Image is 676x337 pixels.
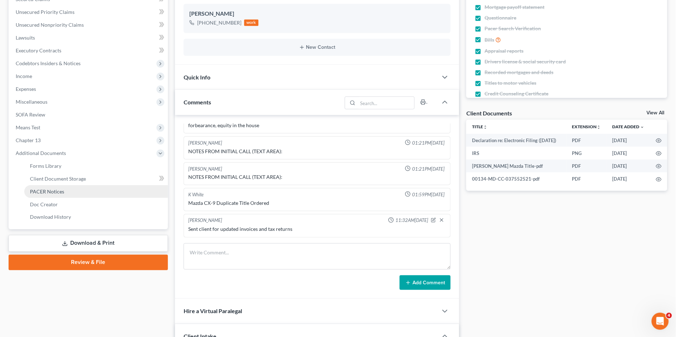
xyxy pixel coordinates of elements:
div: Mazda CX-9 Duplicate Title Ordered [188,199,446,207]
button: New Contact [189,45,445,50]
div: work [244,20,258,26]
a: Executory Contracts [10,44,168,57]
div: K White [188,191,204,198]
div: Client Documents [466,109,512,117]
span: 11:32AM[DATE] [395,217,428,224]
i: unfold_more [483,125,487,129]
td: [DATE] [607,160,650,172]
div: [PERSON_NAME] [189,10,445,18]
i: expand_more [640,125,645,129]
div: [PHONE_NUMBER] [197,19,241,26]
iframe: Intercom live chat [652,313,669,330]
span: Mortgage payoff statement [485,4,545,11]
div: NOTES FROM INITIAL CALL (TEXT AREA): [188,148,446,155]
td: PDF [567,172,607,185]
a: SOFA Review [10,108,168,121]
span: Download History [30,214,71,220]
span: Pacer Search Verification [485,25,541,32]
td: 00134-MD-CC-037552521-pdf [466,172,567,185]
div: [PERSON_NAME] [188,217,222,224]
span: Additional Documents [16,150,66,156]
span: Hire a Virtual Paralegal [184,308,242,315]
i: unfold_more [597,125,601,129]
a: Doc Creator [24,198,168,211]
span: Miscellaneous [16,99,47,105]
td: [PERSON_NAME] Mazda Title-pdf [466,160,567,172]
span: Bills [485,36,495,43]
span: Doc Creator [30,201,58,207]
div: [PERSON_NAME] [188,140,222,146]
td: IRS [466,147,567,160]
div: [PERSON_NAME] [188,166,222,172]
a: Forms Library [24,160,168,172]
button: Add Comment [400,275,451,290]
span: Income [16,73,32,79]
span: Unsecured Priority Claims [16,9,75,15]
td: Declaration re: Electronic Filing ([DATE]) [466,134,567,147]
a: Client Document Storage [24,172,168,185]
a: Download History [24,211,168,224]
span: Codebtors Insiders & Notices [16,60,81,66]
td: [DATE] [607,134,650,147]
span: Appraisal reports [485,47,524,55]
a: Download & Print [9,235,168,252]
input: Search... [358,97,415,109]
span: Unsecured Nonpriority Claims [16,22,84,28]
a: Unsecured Nonpriority Claims [10,19,168,31]
a: Date Added expand_more [613,124,645,129]
span: SOFA Review [16,112,45,118]
span: Titles to motor vehicles [485,79,537,87]
div: Sent client for updated invoices and tax returns [188,226,446,233]
td: PDF [567,134,607,147]
a: Unsecured Priority Claims [10,6,168,19]
span: Recorded mortgages and deeds [485,69,554,76]
a: Extensionunfold_more [572,124,601,129]
span: PACER Notices [30,188,64,195]
span: Expenses [16,86,36,92]
a: Lawsuits [10,31,168,44]
span: 01:59PM[DATE] [412,191,445,198]
span: 01:21PM[DATE] [412,166,445,172]
span: Client Document Storage [30,176,86,182]
span: Executory Contracts [16,47,61,53]
a: View All [647,110,665,115]
td: [DATE] [607,147,650,160]
span: Means Test [16,124,40,130]
span: Questionnaire [485,14,517,21]
span: Lawsuits [16,35,35,41]
span: 01:21PM[DATE] [412,140,445,146]
span: Drivers license & social security card [485,58,566,65]
td: [DATE] [607,172,650,185]
a: Review & File [9,255,168,270]
td: PNG [567,147,607,160]
span: 4 [666,313,672,318]
a: PACER Notices [24,185,168,198]
span: Chapter 13 [16,137,41,143]
div: NOTES FROM INITIAL CALL (TEXT AREA): [188,173,446,181]
td: PDF [567,160,607,172]
span: Comments [184,99,211,105]
a: Titleunfold_more [472,124,487,129]
span: Quick Info [184,74,210,81]
span: Credit Counseling Certificate [485,90,549,97]
span: Forms Library [30,163,61,169]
